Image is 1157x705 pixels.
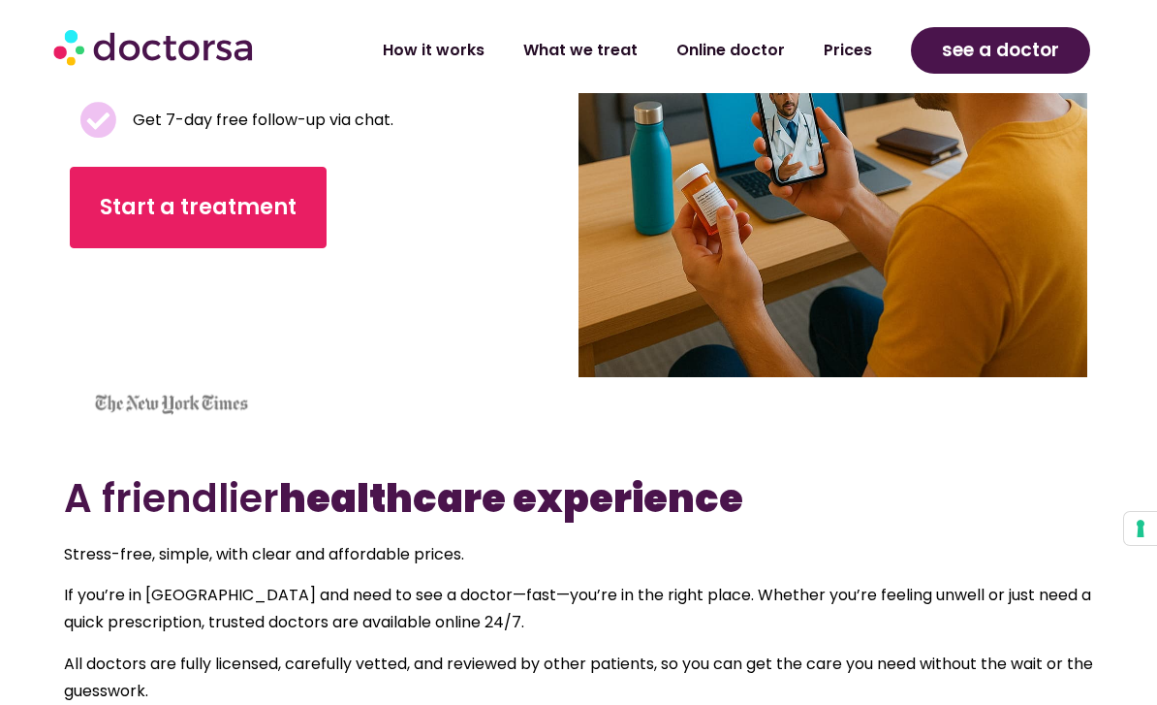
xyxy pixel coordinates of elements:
[100,192,297,223] span: Start a treatment
[363,28,504,73] a: How it works
[70,167,327,248] a: Start a treatment
[128,107,393,134] span: Get 7-day free follow-up via chat.
[313,28,891,73] nav: Menu
[64,651,1094,705] p: All doctors are fully licensed, carefully vetted, and reviewed by other patients, so you can get ...
[64,541,1094,568] p: Stress-free, simple, with clear and affordable prices.
[504,28,657,73] a: What we treat
[804,28,891,73] a: Prices
[657,28,804,73] a: Online doctor
[279,471,743,526] b: healthcare experience
[1124,512,1157,545] button: Your consent preferences for tracking technologies
[942,35,1059,66] span: see a doctor
[911,27,1090,74] a: see a doctor
[64,582,1094,636] p: If you’re in [GEOGRAPHIC_DATA] and need to see a doctor—fast—you’re in the right place. Whether y...
[79,277,254,423] iframe: Customer reviews powered by Trustpilot
[64,475,1094,522] h2: A friendlier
